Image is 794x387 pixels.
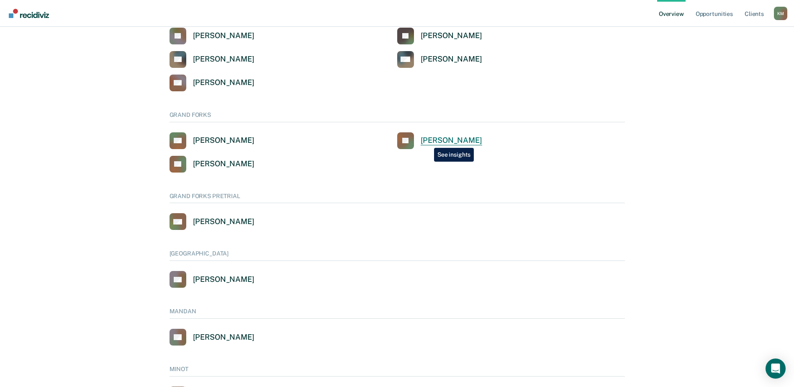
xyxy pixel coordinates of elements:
[170,51,254,68] a: [PERSON_NAME]
[170,75,254,91] a: [PERSON_NAME]
[170,366,625,377] div: MINOT
[170,111,625,122] div: GRAND FORKS
[170,156,254,173] a: [PERSON_NAME]
[193,217,254,227] div: [PERSON_NAME]
[193,54,254,64] div: [PERSON_NAME]
[421,136,482,145] div: [PERSON_NAME]
[774,7,787,20] div: K M
[170,213,254,230] a: [PERSON_NAME]
[170,132,254,149] a: [PERSON_NAME]
[774,7,787,20] button: Profile dropdown button
[421,31,482,41] div: [PERSON_NAME]
[397,51,482,68] a: [PERSON_NAME]
[193,159,254,169] div: [PERSON_NAME]
[766,359,786,379] div: Open Intercom Messenger
[421,54,482,64] div: [PERSON_NAME]
[193,275,254,284] div: [PERSON_NAME]
[170,28,254,44] a: [PERSON_NAME]
[193,136,254,145] div: [PERSON_NAME]
[193,333,254,342] div: [PERSON_NAME]
[170,271,254,288] a: [PERSON_NAME]
[170,308,625,319] div: MANDAN
[397,28,482,44] a: [PERSON_NAME]
[170,250,625,261] div: [GEOGRAPHIC_DATA]
[9,9,49,18] img: Recidiviz
[170,329,254,346] a: [PERSON_NAME]
[170,193,625,204] div: GRAND FORKS PRETRIAL
[193,78,254,88] div: [PERSON_NAME]
[193,31,254,41] div: [PERSON_NAME]
[397,132,482,149] a: [PERSON_NAME]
